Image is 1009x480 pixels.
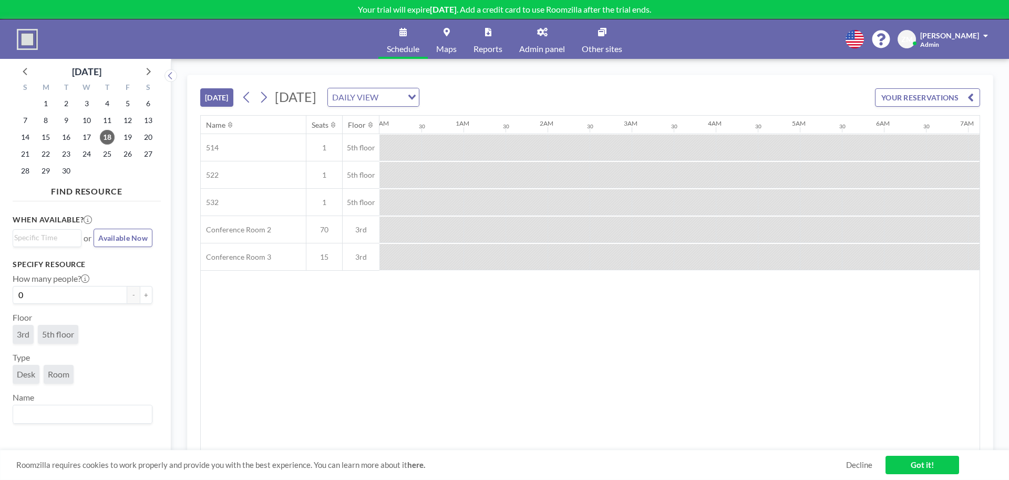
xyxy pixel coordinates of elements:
span: Saturday, September 13, 2025 [141,113,156,128]
a: Other sites [573,19,631,59]
div: 30 [755,123,761,130]
b: [DATE] [430,4,457,14]
button: - [127,286,140,304]
span: Roomzilla requires cookies to work properly and provide you with the best experience. You can lea... [16,460,846,470]
span: Desk [17,369,35,380]
span: or [84,233,91,243]
a: Decline [846,460,872,470]
label: How many people? [13,273,89,284]
span: Reports [473,45,502,53]
span: Monday, September 1, 2025 [38,96,53,111]
span: 5th floor [343,170,379,180]
div: Seats [312,120,328,130]
span: 1 [306,198,342,207]
span: Monday, September 29, 2025 [38,164,53,178]
a: Got it! [886,456,959,474]
div: 12AM [372,119,389,127]
a: Reports [465,19,511,59]
span: Wednesday, September 3, 2025 [79,96,94,111]
a: Maps [428,19,465,59]
label: Type [13,352,30,363]
span: Tuesday, September 9, 2025 [59,113,74,128]
div: 3AM [624,119,637,127]
span: Thursday, September 4, 2025 [100,96,115,111]
input: Search for option [14,232,75,243]
div: Name [206,120,225,130]
div: 6AM [876,119,890,127]
div: S [15,81,36,95]
span: Wednesday, September 17, 2025 [79,130,94,145]
button: YOUR RESERVATIONS [875,88,980,107]
button: + [140,286,152,304]
span: 15 [306,252,342,262]
input: Search for option [382,90,401,104]
span: Tuesday, September 16, 2025 [59,130,74,145]
span: Admin panel [519,45,565,53]
span: Monday, September 22, 2025 [38,147,53,161]
span: Admin [920,40,939,48]
div: 30 [503,123,509,130]
div: 30 [587,123,593,130]
span: [PERSON_NAME] [920,31,979,40]
span: Available Now [98,233,148,242]
div: 30 [419,123,425,130]
input: Search for option [14,407,146,421]
span: Sunday, September 28, 2025 [18,164,33,178]
div: 30 [839,123,846,130]
span: Conference Room 3 [201,252,271,262]
div: 7AM [960,119,974,127]
span: 522 [201,170,219,180]
span: Conference Room 2 [201,225,271,234]
div: 30 [923,123,930,130]
span: 5th floor [343,198,379,207]
span: Schedule [387,45,419,53]
span: Friday, September 5, 2025 [120,96,135,111]
span: 1 [306,143,342,152]
img: organization-logo [17,29,38,50]
span: Saturday, September 20, 2025 [141,130,156,145]
span: Saturday, September 6, 2025 [141,96,156,111]
a: here. [407,460,425,469]
span: 3rd [17,329,29,340]
span: Friday, September 12, 2025 [120,113,135,128]
span: Wednesday, September 10, 2025 [79,113,94,128]
span: Sunday, September 21, 2025 [18,147,33,161]
span: Room [48,369,69,380]
div: Floor [348,120,366,130]
h4: FIND RESOURCE [13,182,161,197]
span: 3rd [343,252,379,262]
button: Available Now [94,229,152,247]
div: W [77,81,97,95]
span: 5th floor [42,329,74,340]
h3: Specify resource [13,260,152,269]
span: 70 [306,225,342,234]
label: Floor [13,312,32,323]
span: Sunday, September 14, 2025 [18,130,33,145]
div: 30 [671,123,677,130]
span: Friday, September 19, 2025 [120,130,135,145]
div: S [138,81,158,95]
span: Thursday, September 18, 2025 [100,130,115,145]
div: T [56,81,77,95]
div: M [36,81,56,95]
button: [DATE] [200,88,233,107]
span: [DATE] [275,89,316,105]
a: Schedule [378,19,428,59]
span: Tuesday, September 23, 2025 [59,147,74,161]
div: F [117,81,138,95]
span: 3rd [343,225,379,234]
a: Admin panel [511,19,573,59]
span: ZM [901,35,913,44]
div: 2AM [540,119,553,127]
span: Maps [436,45,457,53]
div: 4AM [708,119,722,127]
span: Wednesday, September 24, 2025 [79,147,94,161]
span: Friday, September 26, 2025 [120,147,135,161]
span: Tuesday, September 30, 2025 [59,164,74,178]
div: 1AM [456,119,469,127]
span: Monday, September 8, 2025 [38,113,53,128]
div: 5AM [792,119,806,127]
div: [DATE] [72,64,101,79]
span: 1 [306,170,342,180]
span: DAILY VIEW [330,90,380,104]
